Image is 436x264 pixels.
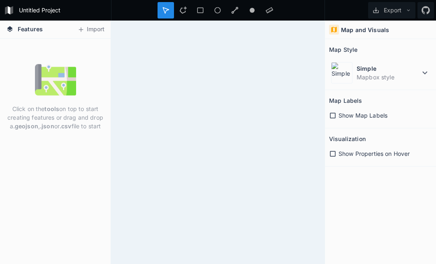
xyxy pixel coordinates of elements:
[18,25,43,33] span: Features
[13,123,38,130] strong: .geojson
[35,59,76,100] img: empty
[329,132,366,145] h2: Visualization
[331,62,353,83] img: Simple
[339,149,410,158] span: Show Properties on Hover
[329,94,362,107] h2: Map Labels
[341,25,389,34] h4: Map and Visuals
[60,123,72,130] strong: .csv
[40,123,54,130] strong: .json
[339,111,387,120] span: Show Map Labels
[368,2,415,19] button: Export
[357,64,420,73] dt: Simple
[329,43,357,56] h2: Map Style
[357,73,420,81] dd: Mapbox style
[6,104,104,130] p: Click on the on top to start creating features or drag and drop a , or file to start
[73,23,109,36] button: Import
[44,105,59,112] strong: tools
